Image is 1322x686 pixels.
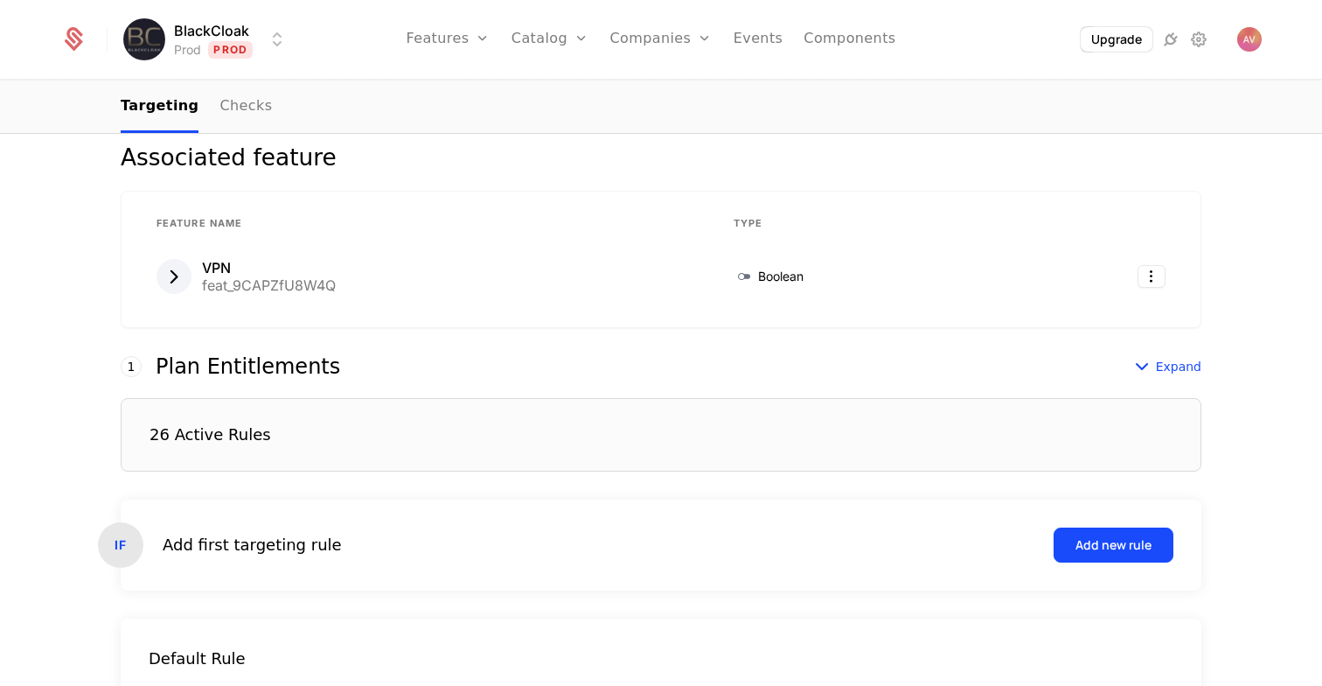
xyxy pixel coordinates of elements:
span: Boolean [758,268,804,285]
button: Select action [1138,265,1165,288]
button: Upgrade [1081,27,1152,52]
div: Add first targeting rule [163,533,342,557]
div: Associated feature [121,146,1201,169]
div: Add new rule [1075,536,1152,554]
button: Select environment [129,20,288,59]
th: Type [713,206,1005,242]
div: 1 [121,356,142,377]
div: 26 Active Rules [150,427,271,443]
img: Adina Veres [1237,27,1262,52]
div: VPN [202,261,336,275]
th: Feature Name [136,206,713,242]
a: Settings [1188,29,1209,50]
span: Prod [208,41,253,59]
div: Default Rule [121,647,1201,671]
span: BlackCloak [174,20,249,41]
button: Open user button [1237,27,1262,52]
button: Add new rule [1054,528,1173,563]
span: Expand [1156,358,1201,375]
a: Checks [219,81,272,133]
a: Integrations [1160,29,1181,50]
div: feat_9CAPZfU8W4Q [202,278,336,292]
ul: Choose Sub Page [121,81,272,133]
img: BlackCloak [123,18,165,60]
div: Prod [174,41,201,59]
nav: Main [121,81,1201,133]
div: IF [98,522,143,568]
div: Plan Entitlements [156,356,340,377]
a: Targeting [121,81,198,133]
